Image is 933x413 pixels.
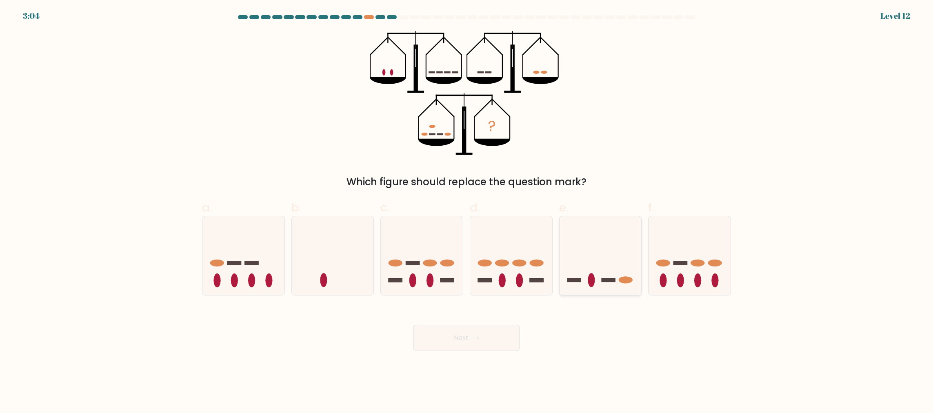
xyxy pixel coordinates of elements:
span: c. [380,200,389,215]
span: a. [202,200,212,215]
div: Which figure should replace the question mark? [207,175,726,189]
span: b. [291,200,301,215]
span: f. [648,200,654,215]
button: Next [413,325,520,351]
div: Level 12 [880,10,910,22]
span: e. [559,200,568,215]
span: d. [470,200,480,215]
div: 3:04 [23,10,40,22]
tspan: ? [488,116,496,136]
